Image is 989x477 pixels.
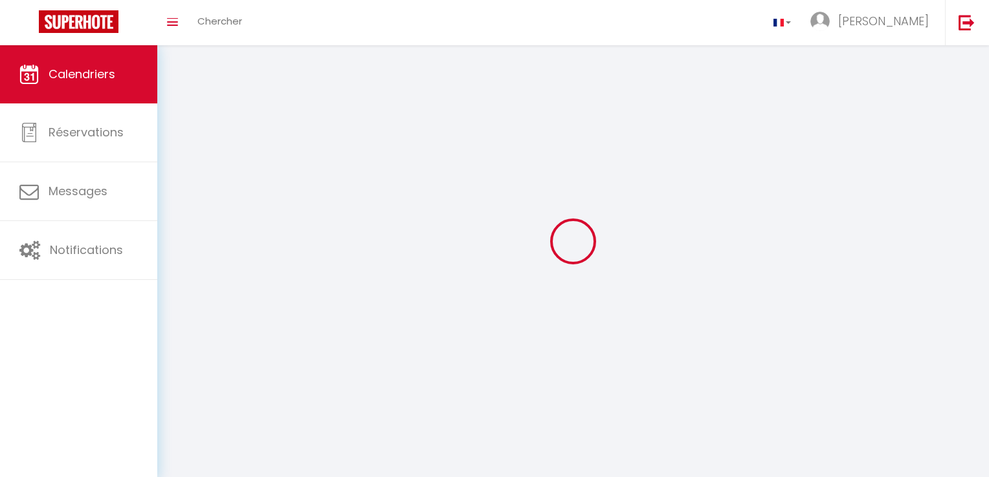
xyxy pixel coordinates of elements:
[49,124,124,140] span: Réservations
[49,183,107,199] span: Messages
[49,66,115,82] span: Calendriers
[838,13,929,29] span: [PERSON_NAME]
[39,10,118,33] img: Super Booking
[50,242,123,258] span: Notifications
[197,14,242,28] span: Chercher
[810,12,830,31] img: ...
[959,14,975,30] img: logout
